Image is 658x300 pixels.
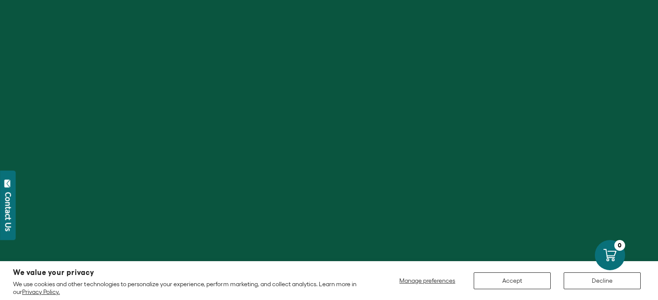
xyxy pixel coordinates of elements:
div: Contact Us [4,192,13,231]
h2: We value your privacy [13,269,363,276]
div: 0 [614,240,625,251]
p: We use cookies and other technologies to personalize your experience, perform marketing, and coll... [13,280,363,296]
span: Manage preferences [399,277,455,284]
button: Accept [474,272,551,289]
button: Decline [564,272,641,289]
a: Privacy Policy. [22,288,60,295]
button: Manage preferences [394,272,461,289]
